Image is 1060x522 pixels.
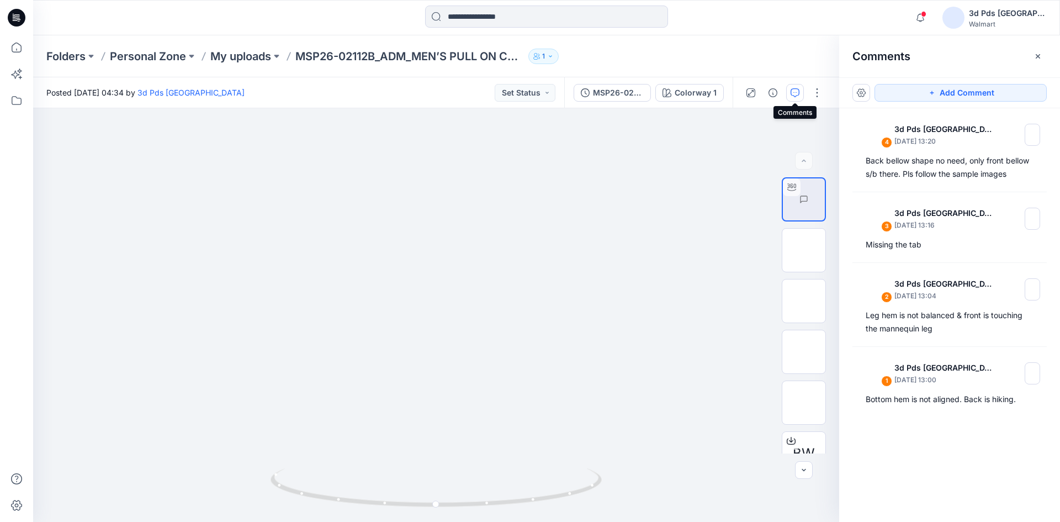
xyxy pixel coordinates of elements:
[894,123,994,136] p: 3d Pds [GEOGRAPHIC_DATA]
[210,49,271,64] a: My uploads
[137,88,245,97] a: 3d Pds [GEOGRAPHIC_DATA]
[969,7,1046,20] div: 3d Pds [GEOGRAPHIC_DATA]
[528,49,559,64] button: 1
[868,124,890,146] img: 3d Pds Far East
[942,7,964,29] img: avatar
[655,84,724,102] button: Colorway 1
[894,136,994,147] p: [DATE] 13:20
[868,278,890,300] img: 3d Pds Far East
[866,393,1033,406] div: Bottom hem is not aligned. Back is hiking.
[110,49,186,64] a: Personal Zone
[852,50,910,63] h2: Comments
[868,208,890,230] img: 3d Pds Far East
[969,20,1046,28] div: Walmart
[866,238,1033,251] div: Missing the tab
[46,87,245,98] span: Posted [DATE] 04:34 by
[866,309,1033,335] div: Leg hem is not balanced & front is touching the mannequin leg
[881,292,892,303] div: 2
[675,87,717,99] div: Colorway 1
[881,221,892,232] div: 3
[881,137,892,148] div: 4
[894,375,994,386] p: [DATE] 13:00
[881,376,892,387] div: 1
[764,84,782,102] button: Details
[793,444,815,463] span: BW
[866,154,1033,181] div: Back bellow shape no need, only front bellow s/b there. Pls follow the sample images
[894,277,994,291] p: 3d Pds [GEOGRAPHIC_DATA]
[542,50,545,62] p: 1
[295,49,524,64] p: MSP26-02112B_ADM_MEN’S PULL ON CARGO SHORT
[894,361,994,375] p: 3d Pds [GEOGRAPHIC_DATA]
[894,291,994,302] p: [DATE] 13:04
[868,362,890,384] img: 3d Pds Far East
[46,49,86,64] a: Folders
[894,220,994,231] p: [DATE] 13:16
[875,84,1047,102] button: Add Comment
[574,84,651,102] button: MSP26-02112B_ADM_MEN’S PULL ON CARGO SHORT
[593,87,644,99] div: MSP26-02112B_ADM_MEN’S PULL ON CARGO SHORT
[894,207,994,220] p: 3d Pds [GEOGRAPHIC_DATA]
